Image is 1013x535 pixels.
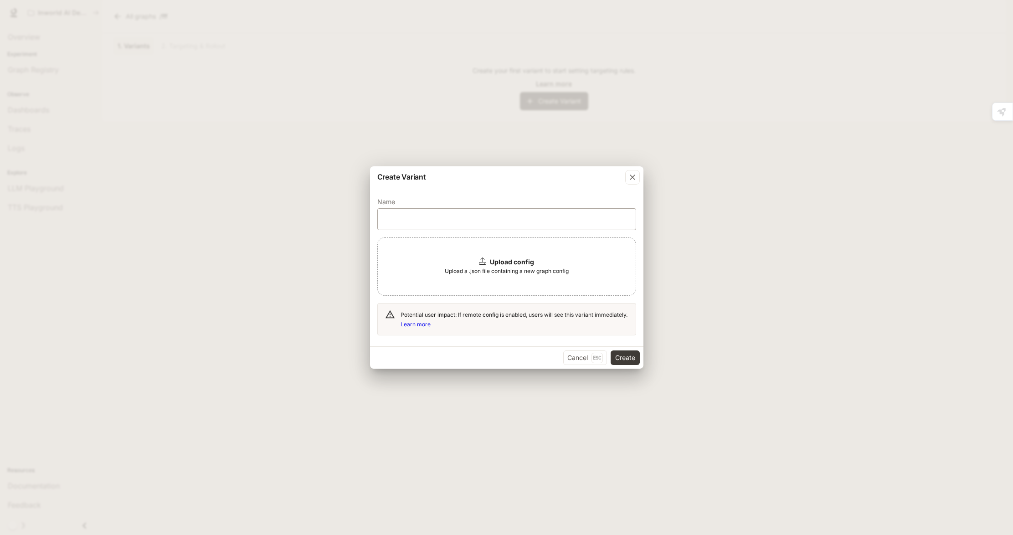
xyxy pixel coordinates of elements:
[377,171,426,182] p: Create Variant
[377,199,395,205] p: Name
[401,321,431,328] a: Learn more
[490,258,534,266] b: Upload config
[445,267,569,276] span: Upload a .json file containing a new graph config
[591,353,603,363] p: Esc
[563,350,607,365] button: CancelEsc
[401,311,627,328] span: Potential user impact: If remote config is enabled, users will see this variant immediately.
[611,350,640,365] button: Create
